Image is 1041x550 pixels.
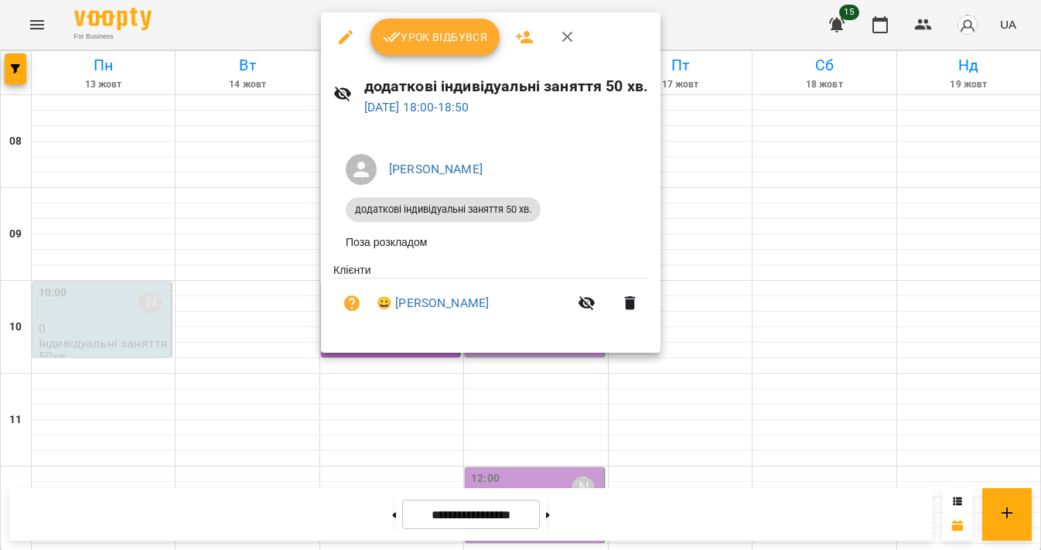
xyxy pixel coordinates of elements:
span: Урок відбувся [383,28,488,46]
a: [PERSON_NAME] [389,162,483,176]
li: Поза розкладом [333,228,648,256]
a: [DATE] 18:00-18:50 [364,100,469,114]
a: 😀 [PERSON_NAME] [377,294,489,313]
h6: додаткові індивідуальні заняття 50 хв. [364,74,649,98]
button: Візит ще не сплачено. Додати оплату? [333,285,370,322]
span: додаткові індивідуальні заняття 50 хв. [346,203,541,217]
button: Урок відбувся [370,19,500,56]
ul: Клієнти [333,262,648,334]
